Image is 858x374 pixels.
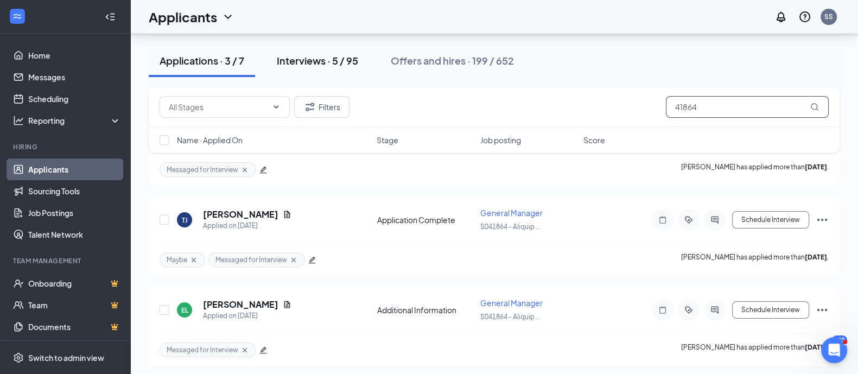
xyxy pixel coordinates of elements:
[824,12,833,21] div: SS
[832,335,847,345] div: 100
[167,345,238,354] span: Messaged for Interview
[215,255,287,264] span: Messaged for Interview
[656,306,669,314] svg: Note
[13,142,119,151] div: Hiring
[167,255,187,264] span: Maybe
[391,54,514,67] div: Offers and hires · 199 / 652
[732,211,809,229] button: Schedule Interview
[167,165,238,174] span: Messaged for Interview
[816,213,829,226] svg: Ellipses
[28,159,121,180] a: Applicants
[480,313,541,321] span: S041864 - Aliquip ...
[28,352,104,363] div: Switch to admin view
[182,215,188,225] div: TJ
[821,337,847,363] iframe: Intercom live chat
[28,294,121,316] a: TeamCrown
[28,66,121,88] a: Messages
[805,163,827,171] b: [DATE]
[289,256,298,264] svg: Cross
[283,300,291,309] svg: Document
[221,10,234,23] svg: ChevronDown
[203,220,291,231] div: Applied on [DATE]
[681,343,829,357] p: [PERSON_NAME] has applied more than .
[28,88,121,110] a: Scheduling
[240,346,249,354] svg: Cross
[798,10,811,23] svg: QuestionInfo
[181,306,188,315] div: EL
[480,208,543,218] span: General Manager
[277,54,358,67] div: Interviews · 5 / 95
[294,96,349,118] button: Filter Filters
[708,306,721,314] svg: ActiveChat
[28,272,121,294] a: OnboardingCrown
[28,202,121,224] a: Job Postings
[177,135,243,145] span: Name · Applied On
[28,316,121,338] a: DocumentsCrown
[203,310,291,321] div: Applied on [DATE]
[480,298,543,308] span: General Manager
[810,103,819,111] svg: MagnifyingGlass
[13,352,24,363] svg: Settings
[805,343,827,351] b: [DATE]
[283,210,291,219] svg: Document
[28,45,121,66] a: Home
[105,11,116,22] svg: Collapse
[240,166,249,174] svg: Cross
[28,180,121,202] a: Sourcing Tools
[377,135,398,145] span: Stage
[708,215,721,224] svg: ActiveChat
[149,8,217,26] h1: Applicants
[732,301,809,319] button: Schedule Interview
[681,252,829,267] p: [PERSON_NAME] has applied more than .
[583,135,605,145] span: Score
[259,166,267,174] span: edit
[28,338,121,359] a: SurveysCrown
[308,256,316,264] span: edit
[13,115,24,126] svg: Analysis
[28,115,122,126] div: Reporting
[805,253,827,261] b: [DATE]
[13,256,119,265] div: Team Management
[682,215,695,224] svg: ActiveTag
[682,306,695,314] svg: ActiveTag
[169,101,268,113] input: All Stages
[480,135,521,145] span: Job posting
[203,208,278,220] h5: [PERSON_NAME]
[259,346,267,354] span: edit
[160,54,244,67] div: Applications · 3 / 7
[681,162,829,177] p: [PERSON_NAME] has applied more than .
[480,223,541,231] span: S041864 - Aliquip ...
[203,299,278,310] h5: [PERSON_NAME]
[377,214,474,225] div: Application Complete
[816,303,829,316] svg: Ellipses
[774,10,787,23] svg: Notifications
[272,103,281,111] svg: ChevronDown
[666,96,829,118] input: Search in applications
[303,100,316,113] svg: Filter
[12,11,23,22] svg: WorkstreamLogo
[377,305,474,315] div: Additional Information
[189,256,198,264] svg: Cross
[656,215,669,224] svg: Note
[28,224,121,245] a: Talent Network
